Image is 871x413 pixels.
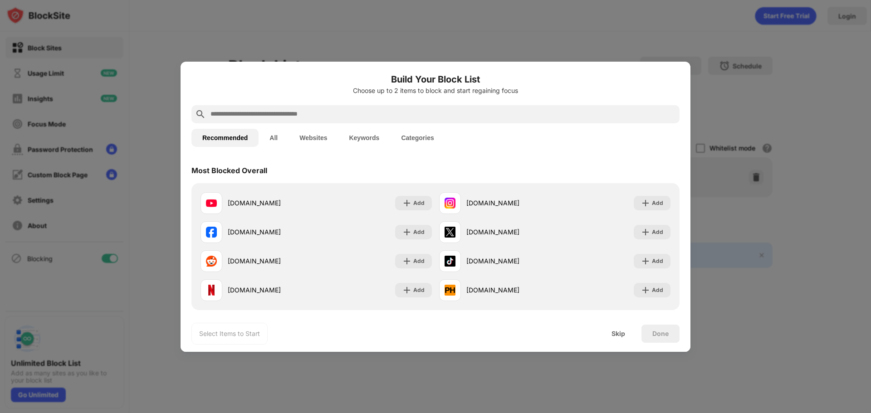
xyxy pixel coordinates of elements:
[206,227,217,238] img: favicons
[199,329,260,338] div: Select Items to Start
[195,109,206,120] img: search.svg
[206,198,217,209] img: favicons
[413,228,425,237] div: Add
[413,286,425,295] div: Add
[228,285,316,295] div: [DOMAIN_NAME]
[652,199,663,208] div: Add
[289,129,338,147] button: Websites
[652,286,663,295] div: Add
[445,256,455,267] img: favicons
[445,227,455,238] img: favicons
[228,198,316,208] div: [DOMAIN_NAME]
[206,256,217,267] img: favicons
[652,330,669,337] div: Done
[466,227,555,237] div: [DOMAIN_NAME]
[191,87,680,94] div: Choose up to 2 items to block and start regaining focus
[445,198,455,209] img: favicons
[191,73,680,86] h6: Build Your Block List
[206,285,217,296] img: favicons
[413,257,425,266] div: Add
[191,166,267,175] div: Most Blocked Overall
[652,228,663,237] div: Add
[466,198,555,208] div: [DOMAIN_NAME]
[191,129,259,147] button: Recommended
[466,285,555,295] div: [DOMAIN_NAME]
[338,129,390,147] button: Keywords
[612,330,625,337] div: Skip
[259,129,289,147] button: All
[228,256,316,266] div: [DOMAIN_NAME]
[466,256,555,266] div: [DOMAIN_NAME]
[413,199,425,208] div: Add
[390,129,445,147] button: Categories
[445,285,455,296] img: favicons
[228,227,316,237] div: [DOMAIN_NAME]
[652,257,663,266] div: Add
